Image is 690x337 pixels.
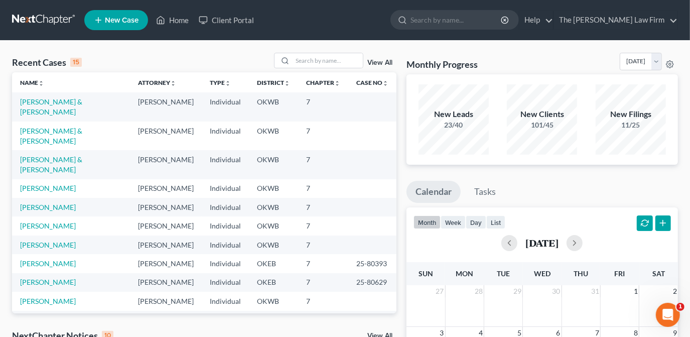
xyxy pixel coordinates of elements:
td: OKWB [249,216,298,235]
a: Tasks [465,181,505,203]
td: Individual [202,273,249,292]
td: 7 [298,198,348,216]
i: unfold_more [334,80,340,86]
td: OKWB [249,122,298,150]
button: day [466,215,486,229]
td: 7 [298,273,348,292]
div: New Leads [419,108,489,120]
td: Individual [202,292,249,310]
td: OKEB [249,254,298,273]
div: 11/25 [596,120,666,130]
td: Individual [202,179,249,198]
div: Recent Cases [12,56,82,68]
a: [PERSON_NAME] & [PERSON_NAME] [20,127,82,145]
a: [PERSON_NAME] [20,221,76,230]
td: Individual [202,254,249,273]
a: Districtunfold_more [257,79,290,86]
a: [PERSON_NAME] [20,297,76,305]
td: 7 [298,236,348,254]
span: 29 [512,285,522,297]
a: Calendar [406,181,461,203]
span: 28 [474,285,484,297]
td: [PERSON_NAME] [130,292,202,310]
span: Thu [574,269,588,278]
a: Home [151,11,194,29]
span: Mon [456,269,473,278]
a: Help [519,11,553,29]
span: Wed [534,269,550,278]
div: New Clients [507,108,577,120]
a: [PERSON_NAME] & [PERSON_NAME] [20,155,82,174]
div: 101/45 [507,120,577,130]
td: 7 [298,216,348,235]
td: [PERSON_NAME] [130,92,202,121]
a: [PERSON_NAME] [20,278,76,286]
td: [PERSON_NAME] [130,150,202,179]
span: Fri [614,269,625,278]
td: [PERSON_NAME] [130,236,202,254]
span: Tue [497,269,510,278]
span: Sun [419,269,433,278]
a: Nameunfold_more [20,79,44,86]
input: Search by name... [293,53,363,68]
td: Individual [202,216,249,235]
button: list [486,215,505,229]
a: [PERSON_NAME] [20,259,76,268]
a: [PERSON_NAME] [20,241,76,249]
input: Search by name... [410,11,502,29]
a: View All [367,59,392,66]
td: [PERSON_NAME] [130,179,202,198]
td: [PERSON_NAME] [130,198,202,216]
h2: [DATE] [525,238,559,248]
button: week [441,215,466,229]
a: Chapterunfold_more [306,79,340,86]
div: 23/40 [419,120,489,130]
i: unfold_more [382,80,388,86]
td: OKWB [249,92,298,121]
td: [PERSON_NAME] [130,122,202,150]
span: New Case [105,17,139,24]
td: [PERSON_NAME] [130,273,202,292]
span: Sat [652,269,665,278]
td: 7 [298,254,348,273]
a: Client Portal [194,11,259,29]
a: [PERSON_NAME] & [PERSON_NAME] [20,97,82,116]
a: Typeunfold_more [210,79,231,86]
td: Individual [202,150,249,179]
td: OKWB [249,236,298,254]
i: unfold_more [38,80,44,86]
td: [PERSON_NAME] [130,254,202,273]
td: 7 [298,179,348,198]
td: OKWB [249,292,298,310]
h3: Monthly Progress [406,58,478,70]
span: 30 [551,285,562,297]
iframe: Intercom live chat [656,303,680,327]
a: [PERSON_NAME] [20,203,76,211]
i: unfold_more [170,80,176,86]
td: Individual [202,236,249,254]
button: month [413,215,441,229]
span: 2 [672,285,678,297]
span: 1 [676,303,684,311]
td: OKWB [249,179,298,198]
td: Individual [202,122,249,150]
a: The [PERSON_NAME] Law Firm [554,11,677,29]
a: [PERSON_NAME] [20,184,76,192]
td: Individual [202,198,249,216]
td: 7 [298,122,348,150]
div: 15 [70,58,82,67]
a: Case Nounfold_more [356,79,388,86]
div: New Filings [596,108,666,120]
td: [PERSON_NAME] [130,216,202,235]
td: OKEB [249,273,298,292]
i: unfold_more [225,80,231,86]
td: 7 [298,150,348,179]
span: 1 [633,285,639,297]
td: 25-80393 [348,254,396,273]
span: 31 [590,285,600,297]
i: unfold_more [284,80,290,86]
a: Attorneyunfold_more [138,79,176,86]
td: 7 [298,292,348,310]
span: 27 [435,285,445,297]
td: 7 [298,92,348,121]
